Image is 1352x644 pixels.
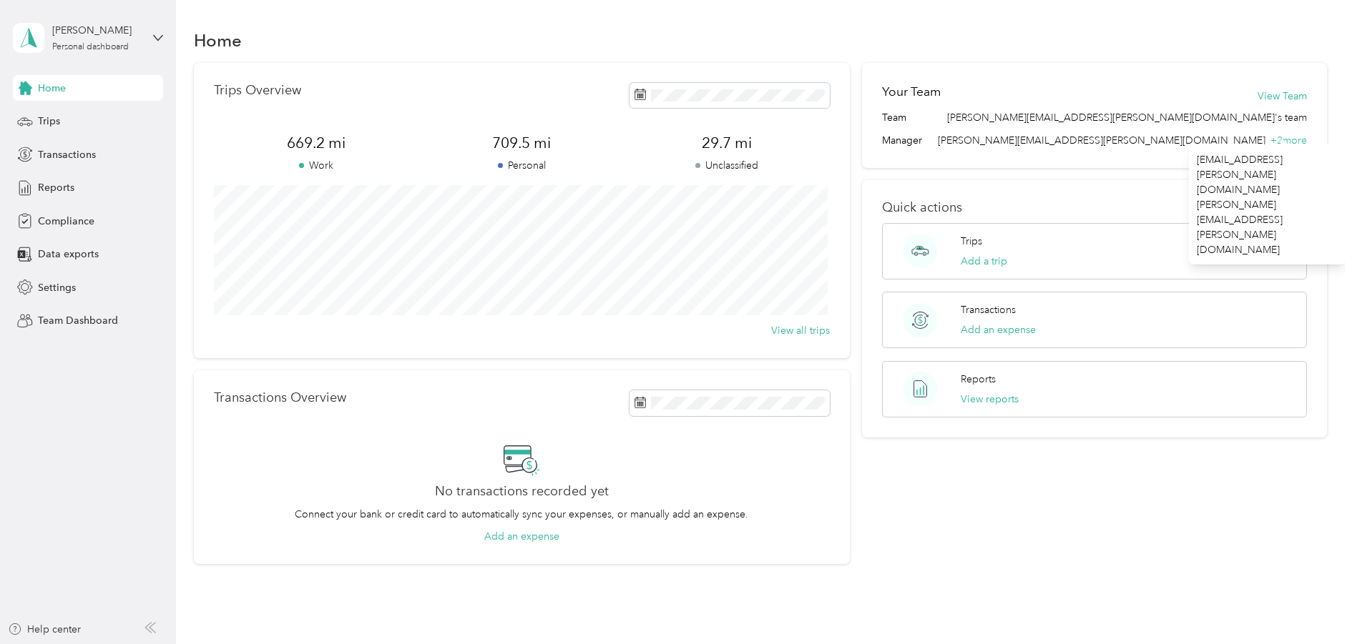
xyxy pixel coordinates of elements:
span: Settings [38,280,76,295]
span: [PERSON_NAME][EMAIL_ADDRESS][PERSON_NAME][DOMAIN_NAME] [1196,197,1338,257]
div: [PERSON_NAME] [52,23,142,38]
button: View all trips [771,323,830,338]
button: Add an expense [961,322,1036,337]
button: View reports [961,392,1019,407]
span: 29.7 mi [624,133,830,153]
span: 669.2 mi [214,133,419,153]
span: [PERSON_NAME][EMAIL_ADDRESS][PERSON_NAME][DOMAIN_NAME]'s team [947,110,1307,125]
p: Connect your bank or credit card to automatically sync your expenses, or manually add an expense. [295,507,748,522]
p: Personal [419,158,624,173]
span: Reports [38,180,74,195]
span: Manager [882,133,922,148]
span: Team Dashboard [38,313,118,328]
span: 709.5 mi [419,133,624,153]
div: Personal dashboard [52,43,129,51]
p: Transactions Overview [214,390,346,405]
button: Add a trip [961,254,1007,269]
span: Team [882,110,906,125]
span: Compliance [38,214,94,229]
h2: Your Team [882,83,941,101]
p: Unclassified [624,158,830,173]
span: Data exports [38,247,99,262]
p: Transactions [961,302,1016,317]
p: Reports [961,372,996,387]
button: View Team [1258,89,1307,104]
iframe: Everlance-gr Chat Button Frame [1272,564,1352,644]
span: [EMAIL_ADDRESS][PERSON_NAME][DOMAIN_NAME] [1196,152,1338,197]
p: Trips [961,234,982,249]
h1: Home [194,33,242,48]
p: Work [214,158,419,173]
span: Home [38,81,66,96]
h2: No transactions recorded yet [435,484,609,499]
span: Trips [38,114,60,129]
button: Help center [8,622,81,637]
span: + 2 more [1270,134,1307,147]
p: Trips Overview [214,83,301,98]
p: Quick actions [882,200,1307,215]
button: Add an expense [484,529,559,544]
span: [PERSON_NAME][EMAIL_ADDRESS][PERSON_NAME][DOMAIN_NAME] [938,134,1265,147]
span: Transactions [38,147,96,162]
